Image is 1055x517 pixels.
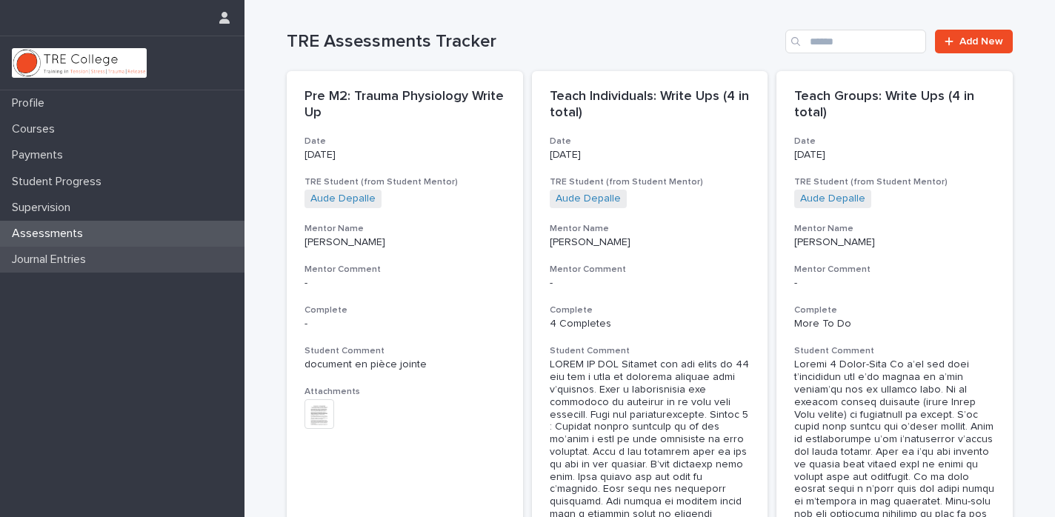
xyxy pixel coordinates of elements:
h3: Student Comment [304,345,505,357]
div: - [304,277,505,290]
div: - [550,277,751,290]
p: 4 Completes [550,318,751,330]
p: Courses [6,122,67,136]
a: Aude Depalle [800,193,865,205]
h3: Mentor Name [794,223,995,235]
p: Assessments [6,227,95,241]
p: - [304,318,505,330]
h3: Mentor Name [550,223,751,235]
h3: TRE Student (from Student Mentor) [794,176,995,188]
input: Search [785,30,926,53]
p: [PERSON_NAME] [304,236,505,249]
p: More To Do [794,318,995,330]
h3: Mentor Comment [304,264,505,276]
p: [DATE] [550,149,751,161]
h1: TRE Assessments Tracker [287,31,779,53]
h3: Complete [794,304,995,316]
p: Profile [6,96,56,110]
a: Aude Depalle [556,193,621,205]
a: Aude Depalle [310,193,376,205]
a: Add New [935,30,1013,53]
h3: Student Comment [794,345,995,357]
h3: Complete [304,304,505,316]
p: [PERSON_NAME] [550,236,751,249]
h3: Complete [550,304,751,316]
h3: Mentor Comment [794,264,995,276]
h3: Student Comment [550,345,751,357]
h3: TRE Student (from Student Mentor) [550,176,751,188]
h3: Mentor Name [304,223,505,235]
h3: Mentor Comment [550,264,751,276]
p: [PERSON_NAME] [794,236,995,249]
p: Teach Individuals: Write Ups (4 in total) [550,89,751,121]
div: document en pièce jointe [304,358,505,371]
p: [DATE] [794,149,995,161]
h3: Date [550,136,751,147]
h3: TRE Student (from Student Mentor) [304,176,505,188]
h3: Attachments [304,386,505,398]
p: Journal Entries [6,253,98,267]
img: L01RLPSrRaOWR30Oqb5K [12,48,147,78]
p: [DATE] [304,149,505,161]
p: Student Progress [6,175,113,189]
p: Teach Groups: Write Ups (4 in total) [794,89,995,121]
h3: Date [794,136,995,147]
span: Add New [959,36,1003,47]
div: - [794,277,995,290]
h3: Date [304,136,505,147]
p: Payments [6,148,75,162]
p: Supervision [6,201,82,215]
p: Pre M2: Trauma Physiology Write Up [304,89,505,121]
